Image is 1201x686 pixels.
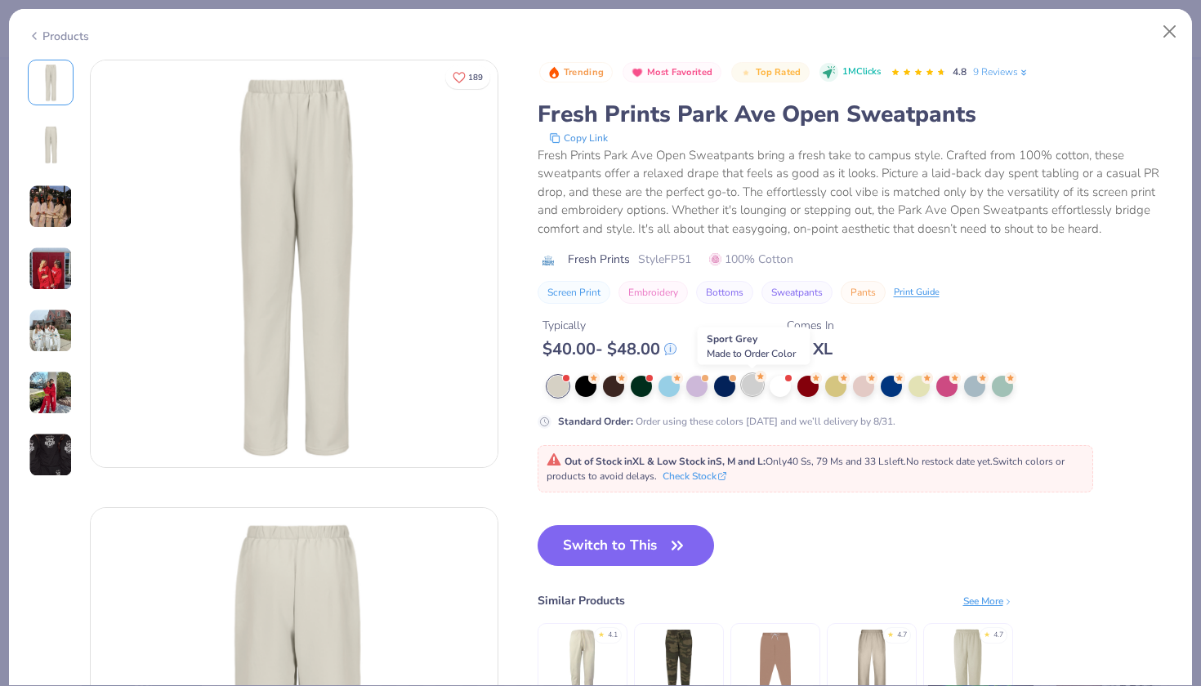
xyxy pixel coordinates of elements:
[623,62,721,83] button: Badge Button
[542,317,676,334] div: Typically
[608,630,618,641] div: 4.1
[29,247,73,291] img: User generated content
[841,281,886,304] button: Pants
[29,185,73,229] img: User generated content
[647,455,766,468] strong: & Low Stock in S, M and L :
[468,73,483,82] span: 189
[663,469,726,483] button: Check Stock
[973,65,1029,79] a: 9 Reviews
[538,99,1174,130] div: Fresh Prints Park Ave Open Sweatpants
[787,317,834,334] div: Comes In
[887,630,894,636] div: ★
[698,327,810,365] div: Sport Grey
[538,592,625,609] div: Similar Products
[445,65,490,89] button: Like
[993,630,1003,641] div: 4.7
[1154,16,1185,47] button: Close
[31,125,70,164] img: Back
[894,286,940,300] div: Print Guide
[963,594,1013,608] div: See More
[544,130,613,146] button: copy to clipboard
[906,455,993,468] span: No restock date yet.
[891,60,946,86] div: 4.8 Stars
[739,66,752,79] img: Top Rated sort
[618,281,688,304] button: Embroidery
[538,254,560,267] img: brand logo
[547,66,560,79] img: Trending sort
[547,455,1065,483] span: Only 40 Ss, 79 Ms and 33 Ls left. Switch colors or products to avoid delays.
[842,65,881,79] span: 1M Clicks
[731,62,810,83] button: Badge Button
[761,281,833,304] button: Sweatpants
[29,371,73,415] img: User generated content
[598,630,605,636] div: ★
[538,281,610,304] button: Screen Print
[29,309,73,353] img: User generated content
[538,525,715,566] button: Switch to This
[558,415,633,428] strong: Standard Order :
[568,251,630,268] span: Fresh Prints
[631,66,644,79] img: Most Favorited sort
[707,347,796,360] span: Made to Order Color
[647,68,712,77] span: Most Favorited
[538,146,1174,238] div: Fresh Prints Park Ave Open Sweatpants bring a fresh take to campus style. Crafted from 100% cotto...
[91,60,498,467] img: Front
[31,63,70,102] img: Front
[539,62,613,83] button: Badge Button
[953,65,967,78] span: 4.8
[756,68,801,77] span: Top Rated
[29,433,73,477] img: User generated content
[558,414,895,429] div: Order using these colors [DATE] and we’ll delivery by 8/31.
[28,28,89,45] div: Products
[696,281,753,304] button: Bottoms
[638,251,691,268] span: Style FP51
[984,630,990,636] div: ★
[542,339,676,359] div: $ 40.00 - $ 48.00
[565,455,647,468] strong: Out of Stock in XL
[709,251,793,268] span: 100% Cotton
[897,630,907,641] div: 4.7
[564,68,604,77] span: Trending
